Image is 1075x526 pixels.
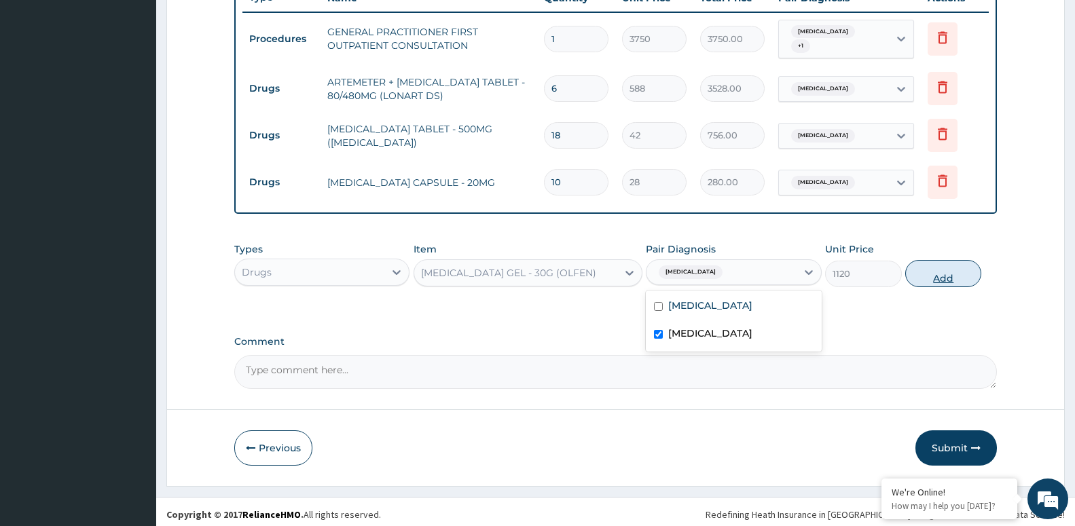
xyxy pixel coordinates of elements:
[791,82,855,96] span: [MEDICAL_DATA]
[646,242,716,256] label: Pair Diagnosis
[892,500,1007,512] p: How may I help you today?
[242,26,321,52] td: Procedures
[791,25,855,39] span: [MEDICAL_DATA]
[234,430,312,466] button: Previous
[242,265,272,279] div: Drugs
[668,299,752,312] label: [MEDICAL_DATA]
[791,176,855,189] span: [MEDICAL_DATA]
[7,371,259,418] textarea: Type your message and hit 'Enter'
[421,266,596,280] div: [MEDICAL_DATA] GEL - 30G (OLFEN)
[71,76,228,94] div: Chat with us now
[791,39,810,53] span: + 1
[414,242,437,256] label: Item
[659,265,723,279] span: [MEDICAL_DATA]
[242,508,301,521] a: RelianceHMO
[166,508,304,521] strong: Copyright © 2017 .
[321,69,537,109] td: ARTEMETER + [MEDICAL_DATA] TABLET - 80/480MG (LONART DS)
[892,486,1007,498] div: We're Online!
[321,169,537,196] td: [MEDICAL_DATA] CAPSULE - 20MG
[668,326,752,340] label: [MEDICAL_DATA]
[915,430,997,466] button: Submit
[25,68,55,102] img: d_794563401_company_1708531726252_794563401
[321,18,537,59] td: GENERAL PRACTITIONER FIRST OUTPATIENT CONSULTATION
[791,129,855,143] span: [MEDICAL_DATA]
[242,76,321,101] td: Drugs
[234,244,263,255] label: Types
[79,171,187,308] span: We're online!
[706,508,1065,521] div: Redefining Heath Insurance in [GEOGRAPHIC_DATA] using Telemedicine and Data Science!
[825,242,874,256] label: Unit Price
[234,336,997,347] label: Comment
[242,123,321,148] td: Drugs
[223,7,255,39] div: Minimize live chat window
[905,260,981,287] button: Add
[321,115,537,156] td: [MEDICAL_DATA] TABLET - 500MG ([MEDICAL_DATA])
[242,170,321,195] td: Drugs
